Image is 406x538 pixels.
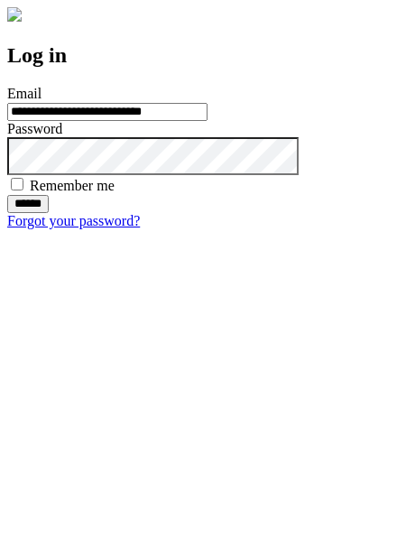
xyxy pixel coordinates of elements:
[7,7,22,22] img: logo-4e3dc11c47720685a147b03b5a06dd966a58ff35d612b21f08c02c0306f2b779.png
[30,178,115,193] label: Remember me
[7,213,140,228] a: Forgot your password?
[7,43,399,68] h2: Log in
[7,86,42,101] label: Email
[7,121,62,136] label: Password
